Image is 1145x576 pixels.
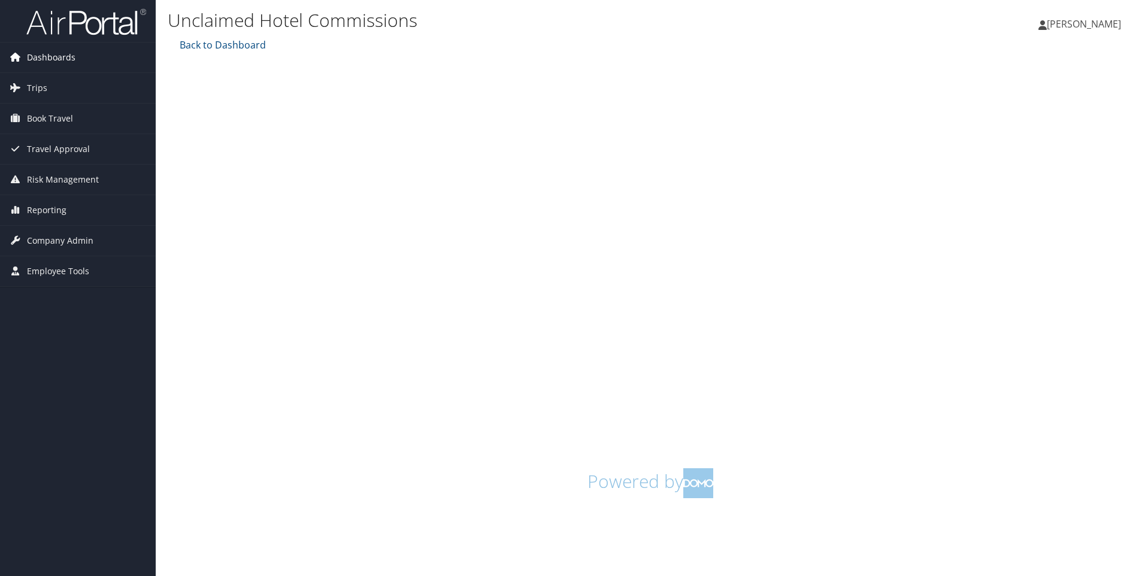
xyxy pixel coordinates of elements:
[177,468,1124,498] h1: Powered by
[683,468,713,498] img: domo-logo.png
[177,38,266,51] a: Back to Dashboard
[27,134,90,164] span: Travel Approval
[27,104,73,134] span: Book Travel
[1038,6,1133,42] a: [PERSON_NAME]
[27,43,75,72] span: Dashboards
[27,73,47,103] span: Trips
[27,195,66,225] span: Reporting
[168,8,811,33] h1: Unclaimed Hotel Commissions
[27,165,99,195] span: Risk Management
[27,256,89,286] span: Employee Tools
[1047,17,1121,31] span: [PERSON_NAME]
[27,226,93,256] span: Company Admin
[26,8,146,36] img: airportal-logo.png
